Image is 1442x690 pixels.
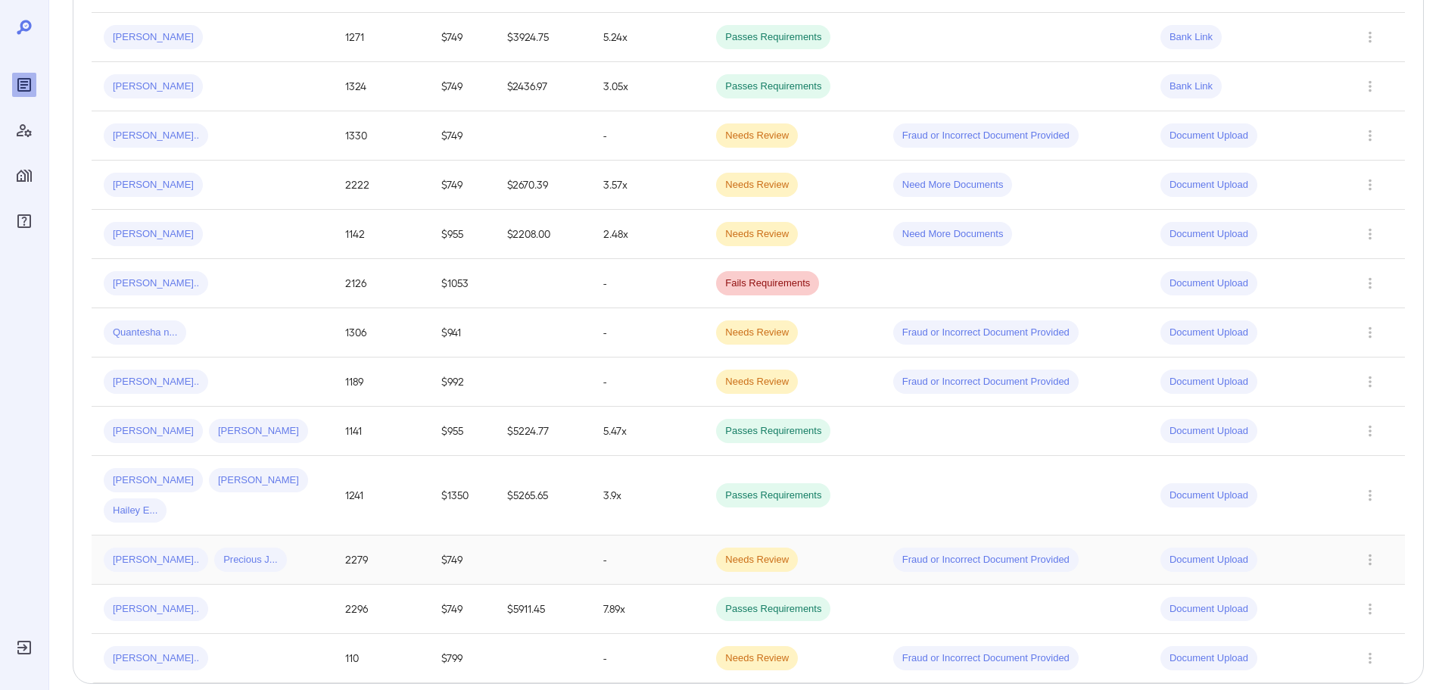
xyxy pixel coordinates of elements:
[1160,489,1257,503] span: Document Upload
[104,651,208,666] span: [PERSON_NAME]..
[104,178,203,192] span: [PERSON_NAME]
[1358,483,1382,507] button: Row Actions
[893,553,1079,567] span: Fraud or Incorrect Document Provided
[429,161,495,210] td: $749
[495,62,591,111] td: $2436.97
[429,210,495,259] td: $955
[104,80,203,94] span: [PERSON_NAME]
[591,456,704,535] td: 3.9x
[333,161,429,210] td: 2222
[893,178,1013,192] span: Need More Documents
[12,118,36,142] div: Manage Users
[429,13,495,62] td: $749
[495,161,591,210] td: $2670.39
[716,553,798,567] span: Needs Review
[716,227,798,242] span: Needs Review
[591,535,704,585] td: -
[104,602,208,617] span: [PERSON_NAME]..
[1358,173,1382,197] button: Row Actions
[716,326,798,340] span: Needs Review
[333,13,429,62] td: 1271
[495,13,591,62] td: $3924.75
[893,651,1079,666] span: Fraud or Incorrect Document Provided
[1160,424,1257,439] span: Document Upload
[716,424,830,439] span: Passes Requirements
[429,259,495,308] td: $1053
[333,407,429,456] td: 1141
[429,308,495,357] td: $941
[716,129,798,143] span: Needs Review
[104,504,167,518] span: Hailey E...
[12,209,36,233] div: FAQ
[591,161,704,210] td: 3.57x
[1160,178,1257,192] span: Document Upload
[1358,320,1382,345] button: Row Actions
[429,634,495,683] td: $799
[209,424,308,439] span: [PERSON_NAME]
[716,178,798,192] span: Needs Review
[104,553,208,567] span: [PERSON_NAME]..
[104,227,203,242] span: [PERSON_NAME]
[591,357,704,407] td: -
[333,62,429,111] td: 1324
[591,210,704,259] td: 2.48x
[333,535,429,585] td: 2279
[429,585,495,634] td: $749
[1160,129,1257,143] span: Document Upload
[893,129,1079,143] span: Fraud or Incorrect Document Provided
[495,210,591,259] td: $2208.00
[591,407,704,456] td: 5.47x
[1358,74,1382,98] button: Row Actions
[333,111,429,161] td: 1330
[12,635,36,660] div: Log Out
[429,62,495,111] td: $749
[214,553,287,567] span: Precious J...
[1358,25,1382,49] button: Row Actions
[12,164,36,188] div: Manage Properties
[1160,80,1222,94] span: Bank Link
[495,456,591,535] td: $5265.65
[591,634,704,683] td: -
[1358,370,1382,394] button: Row Actions
[716,30,830,45] span: Passes Requirements
[716,80,830,94] span: Passes Requirements
[1358,123,1382,148] button: Row Actions
[104,276,208,291] span: [PERSON_NAME]..
[591,259,704,308] td: -
[429,456,495,535] td: $1350
[591,111,704,161] td: -
[1160,30,1222,45] span: Bank Link
[104,375,208,389] span: [PERSON_NAME]..
[429,407,495,456] td: $955
[1358,646,1382,670] button: Row Actions
[893,227,1013,242] span: Need More Documents
[716,276,819,291] span: Fails Requirements
[1358,597,1382,621] button: Row Actions
[429,535,495,585] td: $749
[1358,548,1382,572] button: Row Actions
[12,73,36,97] div: Reports
[104,473,203,488] span: [PERSON_NAME]
[333,357,429,407] td: 1189
[209,473,308,488] span: [PERSON_NAME]
[1160,326,1257,340] span: Document Upload
[1358,419,1382,443] button: Row Actions
[716,602,830,617] span: Passes Requirements
[893,375,1079,389] span: Fraud or Incorrect Document Provided
[333,585,429,634] td: 2296
[104,129,208,143] span: [PERSON_NAME]..
[333,634,429,683] td: 110
[104,326,186,340] span: Quantesha n...
[591,585,704,634] td: 7.89x
[716,651,798,666] span: Needs Review
[333,308,429,357] td: 1306
[1160,651,1257,666] span: Document Upload
[333,456,429,535] td: 1241
[1358,222,1382,246] button: Row Actions
[495,585,591,634] td: $5911.45
[1160,602,1257,617] span: Document Upload
[333,210,429,259] td: 1142
[104,30,203,45] span: [PERSON_NAME]
[591,308,704,357] td: -
[591,62,704,111] td: 3.05x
